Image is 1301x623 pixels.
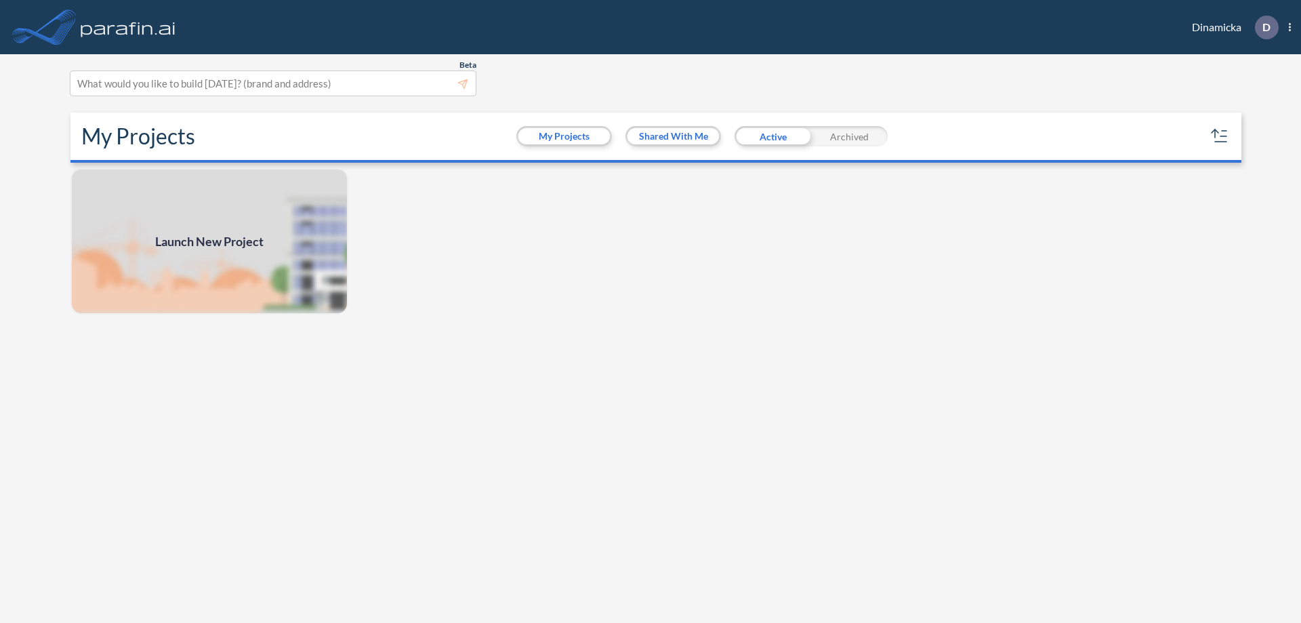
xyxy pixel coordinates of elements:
[811,126,888,146] div: Archived
[78,14,178,41] img: logo
[70,168,348,315] img: add
[735,126,811,146] div: Active
[459,60,476,71] span: Beta
[155,233,264,251] span: Launch New Project
[518,128,610,144] button: My Projects
[627,128,719,144] button: Shared With Me
[1209,125,1231,147] button: sort
[1172,16,1291,39] div: Dinamicka
[1262,21,1271,33] p: D
[81,123,195,149] h2: My Projects
[70,168,348,315] a: Launch New Project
